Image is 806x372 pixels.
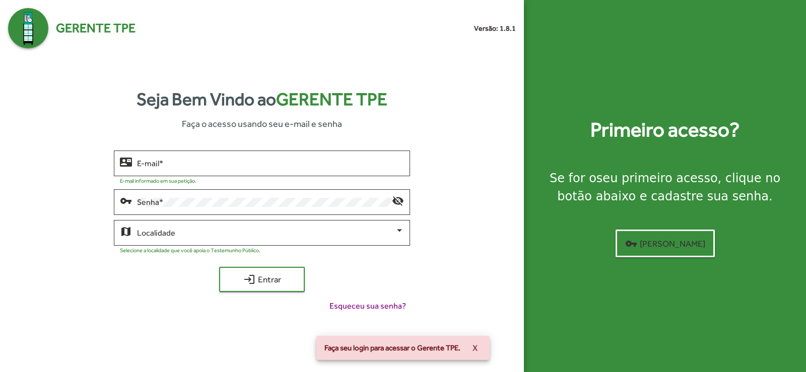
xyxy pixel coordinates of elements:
mat-icon: vpn_key [120,194,132,206]
mat-icon: login [243,273,255,285]
mat-icon: map [120,225,132,237]
span: Gerente TPE [276,89,387,109]
span: Esqueceu sua senha? [329,300,406,312]
strong: Seja Bem Vindo ao [137,86,387,113]
button: [PERSON_NAME] [616,230,715,257]
mat-icon: visibility_off [392,194,404,206]
button: Entrar [219,267,305,292]
mat-icon: contact_mail [120,156,132,168]
span: Faça o acesso usando seu e-mail e senha [182,117,342,130]
strong: Primeiro acesso? [590,115,740,145]
span: X [473,339,478,357]
span: Entrar [228,270,296,288]
div: Se for o , clique no botão abaixo e cadastre sua senha. [536,169,794,205]
button: X [464,339,486,357]
mat-hint: E-mail informado em sua petição. [120,178,196,184]
mat-hint: Selecione a localidade que você apoia o Testemunho Público. [120,247,260,253]
small: Versão: 1.8.1 [474,23,516,34]
strong: seu primeiro acesso [596,171,718,185]
span: Gerente TPE [56,19,136,38]
img: Logo Gerente [8,8,48,48]
span: [PERSON_NAME] [625,235,705,253]
span: Faça seu login para acessar o Gerente TPE. [324,343,460,353]
mat-icon: vpn_key [625,238,637,250]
